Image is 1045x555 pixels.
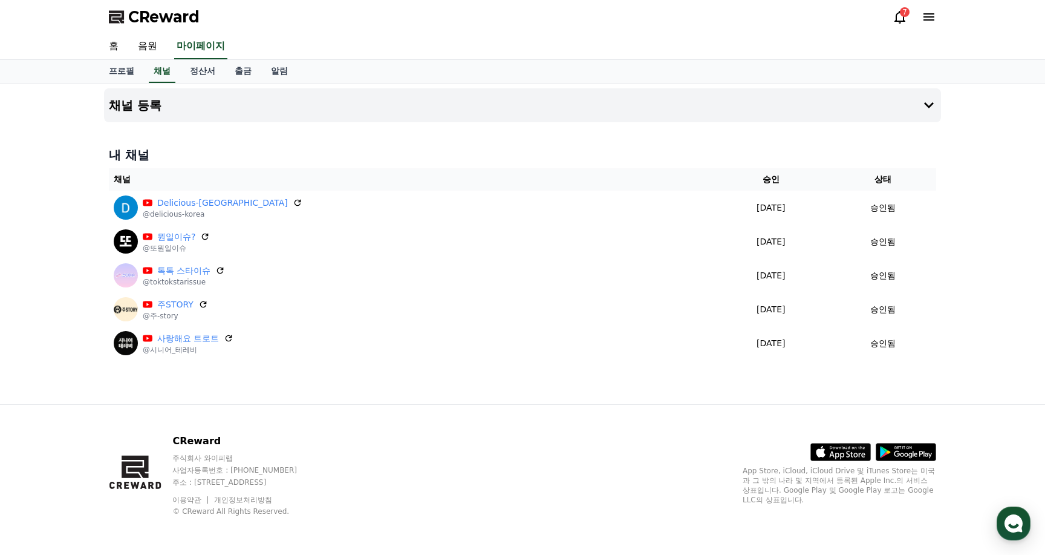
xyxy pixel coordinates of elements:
p: © CReward All Rights Reserved. [172,507,320,516]
p: 사업자등록번호 : [PHONE_NUMBER] [172,465,320,475]
a: 홈 [99,34,128,59]
a: 대화 [80,384,156,414]
a: Delicious-[GEOGRAPHIC_DATA] [157,197,288,209]
p: App Store, iCloud, iCloud Drive 및 iTunes Store는 미국과 그 밖의 나라 및 지역에서 등록된 Apple Inc.의 서비스 상표입니다. Goo... [743,466,936,505]
span: CReward [128,7,200,27]
p: [DATE] [717,337,824,350]
button: 채널 등록 [104,88,941,122]
h4: 내 채널 [109,146,936,163]
span: 홈 [38,402,45,412]
h4: 채널 등록 [109,99,161,112]
p: @주-story [143,311,208,321]
th: 상태 [829,168,936,191]
p: CReward [172,434,320,448]
p: [DATE] [717,303,824,316]
p: [DATE] [717,269,824,282]
span: 설정 [187,402,201,412]
a: 음원 [128,34,167,59]
a: 홈 [4,384,80,414]
p: @시니어_테레비 [143,345,233,355]
th: 승인 [712,168,829,191]
a: 정산서 [180,60,225,83]
a: 프로필 [99,60,144,83]
p: 주식회사 와이피랩 [172,453,320,463]
a: 뭔일이슈? [157,231,195,243]
a: 7 [893,10,907,24]
a: 채널 [149,60,175,83]
img: 뭔일이슈? [114,229,138,254]
p: [DATE] [717,202,824,214]
p: 승인됨 [870,269,896,282]
a: 사랑해요 트로트 [157,332,219,345]
p: 주소 : [STREET_ADDRESS] [172,478,320,487]
p: 승인됨 [870,235,896,248]
a: CReward [109,7,200,27]
img: 주STORY [114,297,138,321]
a: 주STORY [157,298,194,311]
img: Delicious-Korea [114,195,138,220]
th: 채널 [109,168,712,191]
div: 7 [900,7,910,17]
p: 승인됨 [870,202,896,214]
a: 설정 [156,384,232,414]
img: 사랑해요 트로트 [114,331,138,355]
p: @delicious-korea [143,209,302,219]
a: 개인정보처리방침 [214,496,272,504]
a: 톡톡 스타이슈 [157,264,210,277]
a: 이용약관 [172,496,210,504]
p: @toktokstarissue [143,277,225,287]
p: @또뭔일이슈 [143,243,210,253]
p: [DATE] [717,235,824,248]
img: 톡톡 스타이슈 [114,263,138,287]
a: 출금 [225,60,261,83]
a: 알림 [261,60,298,83]
p: 승인됨 [870,303,896,316]
p: 승인됨 [870,337,896,350]
span: 대화 [111,402,125,412]
a: 마이페이지 [174,34,227,59]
